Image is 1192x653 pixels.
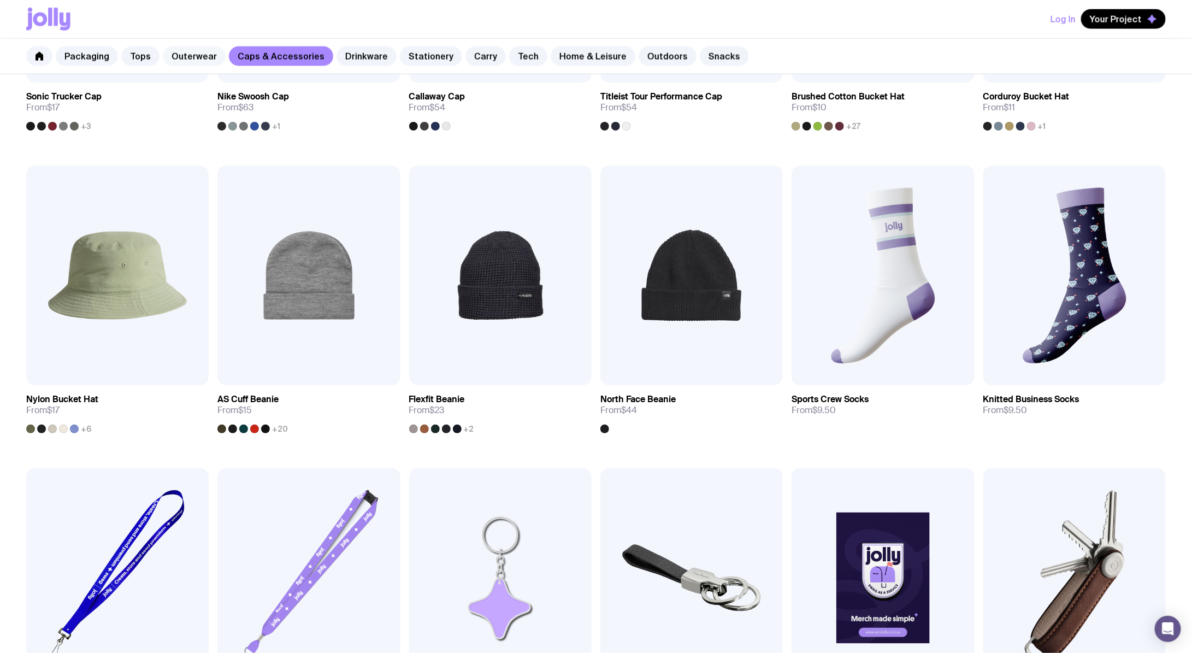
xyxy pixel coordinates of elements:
[600,385,783,433] a: North Face BeanieFrom$44
[812,404,836,416] span: $9.50
[272,425,288,433] span: +20
[26,102,60,113] span: From
[26,83,209,131] a: Sonic Trucker CapFrom$17+3
[983,385,1166,425] a: Knitted Business SocksFrom$9.50
[983,102,1016,113] span: From
[1038,122,1046,131] span: +1
[983,83,1166,131] a: Corduroy Bucket HatFrom$11+1
[337,46,397,66] a: Drinkware
[1004,102,1016,113] span: $11
[509,46,547,66] a: Tech
[409,405,445,416] span: From
[792,91,905,102] h3: Brushed Cotton Bucket Hat
[409,83,592,131] a: Callaway CapFrom$54
[409,102,446,113] span: From
[812,102,827,113] span: $10
[1090,14,1142,25] span: Your Project
[700,46,749,66] a: Snacks
[26,385,209,433] a: Nylon Bucket HatFrom$17+6
[600,91,722,102] h3: Titleist Tour Performance Cap
[600,394,676,405] h3: North Face Beanie
[465,46,506,66] a: Carry
[229,46,333,66] a: Caps & Accessories
[217,83,400,131] a: Nike Swoosh CapFrom$63+1
[1051,9,1076,29] button: Log In
[1081,9,1166,29] button: Your Project
[983,91,1070,102] h3: Corduroy Bucket Hat
[621,102,637,113] span: $54
[56,46,118,66] a: Packaging
[163,46,226,66] a: Outerwear
[47,404,60,416] span: $17
[272,122,280,131] span: +1
[47,102,60,113] span: $17
[26,405,60,416] span: From
[600,83,783,131] a: Titleist Tour Performance CapFrom$54
[217,405,252,416] span: From
[1155,616,1181,642] div: Open Intercom Messenger
[26,91,102,102] h3: Sonic Trucker Cap
[217,385,400,433] a: AS Cuff BeanieFrom$15+20
[792,405,836,416] span: From
[409,385,592,433] a: Flexfit BeanieFrom$23+2
[639,46,697,66] a: Outdoors
[409,91,465,102] h3: Callaway Cap
[846,122,860,131] span: +27
[792,394,869,405] h3: Sports Crew Socks
[464,425,474,433] span: +2
[217,91,289,102] h3: Nike Swoosh Cap
[81,122,91,131] span: +3
[26,394,98,405] h3: Nylon Bucket Hat
[1004,404,1028,416] span: $9.50
[792,385,974,425] a: Sports Crew SocksFrom$9.50
[430,102,446,113] span: $54
[600,102,637,113] span: From
[238,102,253,113] span: $63
[600,405,637,416] span: From
[217,394,279,405] h3: AS Cuff Beanie
[409,394,465,405] h3: Flexfit Beanie
[81,425,91,433] span: +6
[400,46,462,66] a: Stationery
[621,404,637,416] span: $44
[983,405,1028,416] span: From
[430,404,445,416] span: $23
[121,46,160,66] a: Tops
[983,394,1079,405] h3: Knitted Business Socks
[238,404,252,416] span: $15
[792,102,827,113] span: From
[551,46,635,66] a: Home & Leisure
[792,83,974,131] a: Brushed Cotton Bucket HatFrom$10+27
[217,102,253,113] span: From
